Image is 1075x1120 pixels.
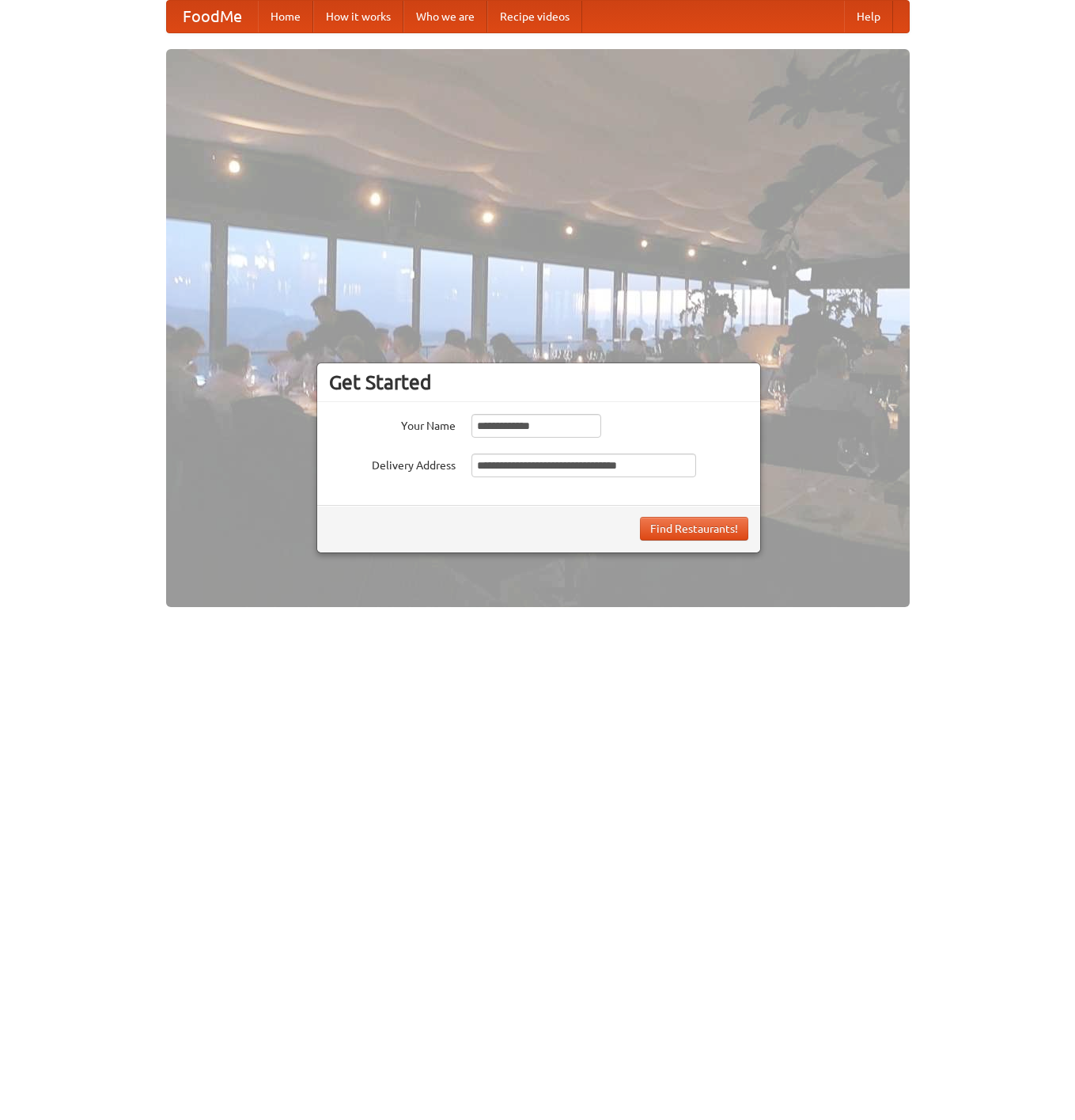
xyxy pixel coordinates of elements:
h3: Get Started [329,370,748,394]
label: Delivery Address [329,454,456,473]
a: Help [844,1,893,32]
a: Recipe videos [487,1,582,32]
label: Your Name [329,414,456,434]
a: FoodMe [167,1,258,32]
a: Home [258,1,313,32]
a: How it works [313,1,403,32]
a: Who we are [403,1,487,32]
button: Find Restaurants! [640,517,748,541]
